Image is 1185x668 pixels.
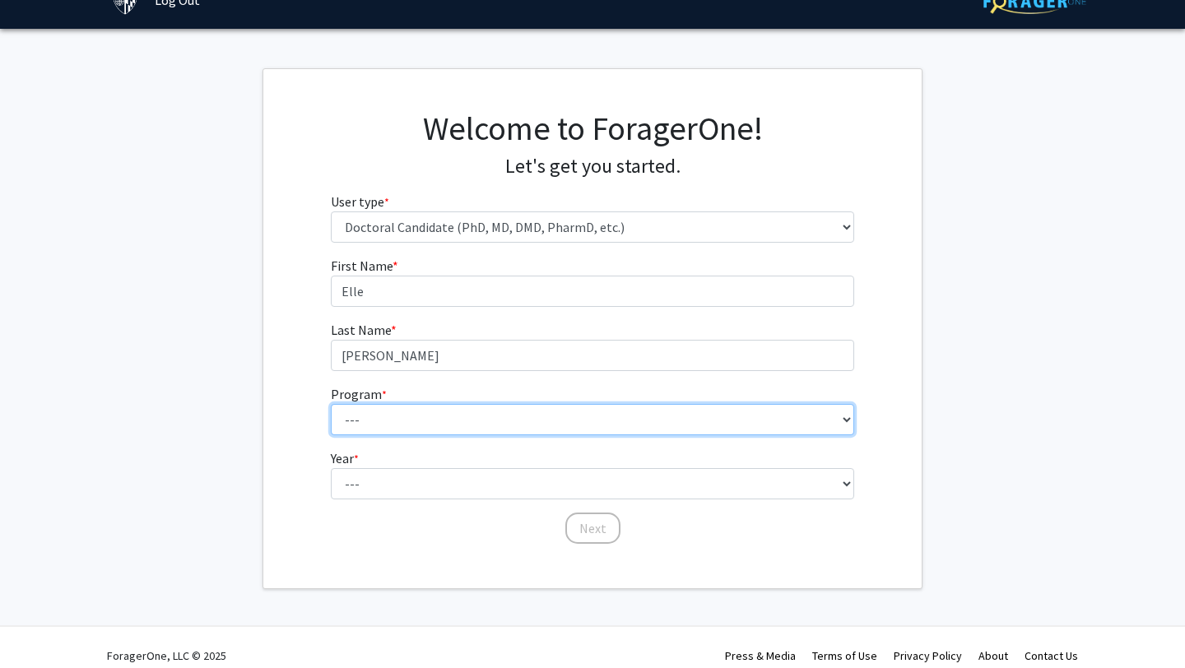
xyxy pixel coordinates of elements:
[331,257,393,274] span: First Name
[725,648,796,663] a: Press & Media
[12,594,70,656] iframe: Chat
[894,648,962,663] a: Privacy Policy
[331,384,387,404] label: Program
[331,448,359,468] label: Year
[331,109,855,148] h1: Welcome to ForagerOne!
[978,648,1008,663] a: About
[1025,648,1078,663] a: Contact Us
[565,513,620,544] button: Next
[331,155,855,179] h4: Let's get you started.
[331,192,389,211] label: User type
[812,648,877,663] a: Terms of Use
[331,322,391,338] span: Last Name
